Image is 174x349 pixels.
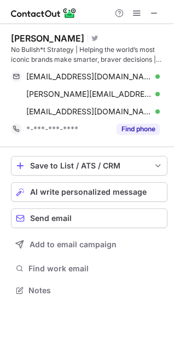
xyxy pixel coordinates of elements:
[26,72,152,82] span: [EMAIL_ADDRESS][DOMAIN_NAME]
[11,283,167,298] button: Notes
[11,156,167,176] button: save-profile-one-click
[117,124,160,135] button: Reveal Button
[11,182,167,202] button: AI write personalized message
[11,33,84,44] div: [PERSON_NAME]
[30,161,148,170] div: Save to List / ATS / CRM
[11,208,167,228] button: Send email
[28,264,163,274] span: Find work email
[26,107,152,117] span: [EMAIL_ADDRESS][DOMAIN_NAME]
[30,240,117,249] span: Add to email campaign
[11,45,167,65] div: No Bullsh*t Strategy | Helping the world’s most iconic brands make smarter, braver decisions | Au...
[28,286,163,295] span: Notes
[11,7,77,20] img: ContactOut v5.3.10
[26,89,152,99] span: [PERSON_NAME][EMAIL_ADDRESS][DOMAIN_NAME]
[30,188,147,196] span: AI write personalized message
[11,235,167,254] button: Add to email campaign
[11,261,167,276] button: Find work email
[30,214,72,223] span: Send email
